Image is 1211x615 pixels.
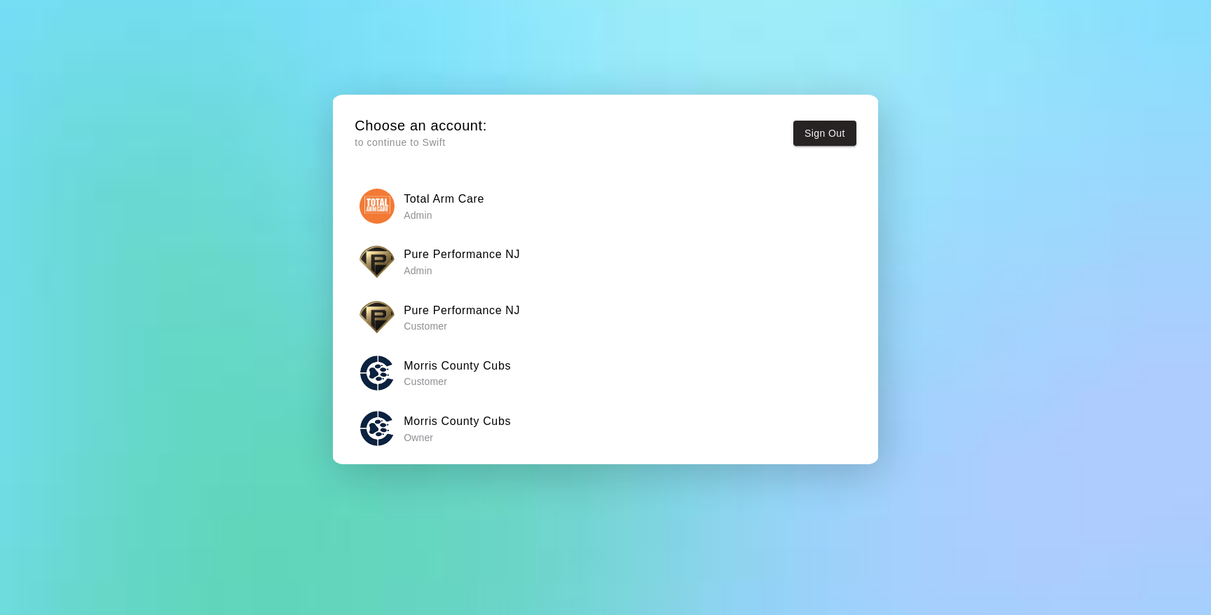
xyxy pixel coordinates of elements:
[360,411,395,446] img: Morris County Cubs
[355,116,487,135] h5: Choose an account:
[404,431,511,445] p: Owner
[793,121,856,147] button: Sign Out
[360,299,395,334] img: Pure Performance NJ
[404,412,511,431] h6: Morris County Cubs
[355,295,856,339] button: Pure Performance NJPure Performance NJ Customer
[404,374,511,388] p: Customer
[360,244,395,279] img: Pure Performance NJ
[404,208,484,222] p: Admin
[404,190,484,208] h6: Total Arm Care
[404,319,520,333] p: Customer
[355,406,856,450] button: Morris County CubsMorris County Cubs Owner
[404,264,520,278] p: Admin
[404,357,511,375] h6: Morris County Cubs
[404,245,520,264] h6: Pure Performance NJ
[360,356,395,391] img: Morris County Cubs
[355,135,487,150] p: to continue to Swift
[355,239,856,283] button: Pure Performance NJPure Performance NJ Admin
[360,189,395,224] img: Total Arm Care
[355,351,856,395] button: Morris County CubsMorris County Cubs Customer
[355,184,856,228] button: Total Arm CareTotal Arm Care Admin
[404,302,520,320] h6: Pure Performance NJ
